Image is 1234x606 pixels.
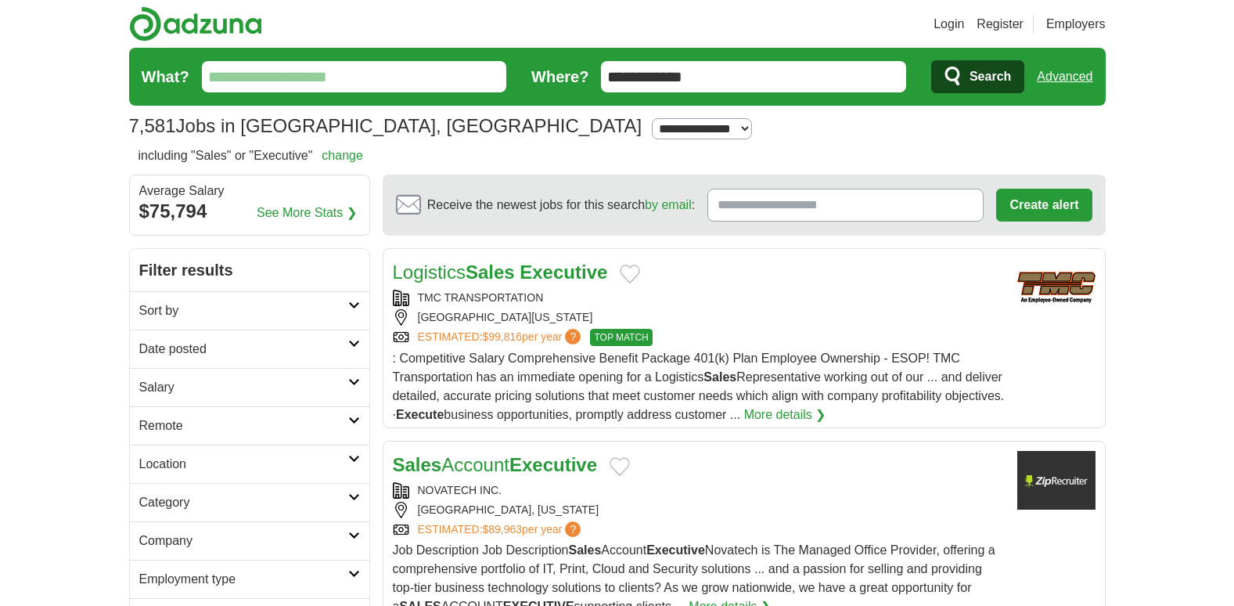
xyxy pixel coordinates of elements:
a: change [322,149,363,162]
h2: Category [139,493,348,512]
h2: Location [139,455,348,474]
strong: Sales [466,262,515,283]
span: ? [565,329,581,344]
h2: Date posted [139,340,348,359]
a: NOVATECH INC. [418,484,502,496]
strong: Executive [509,454,597,475]
strong: Sales [703,370,736,384]
a: Login [934,15,964,34]
img: TMC Transportation logo [1017,258,1095,317]
span: $89,963 [482,523,522,536]
span: 7,581 [129,112,176,140]
h2: Sort by [139,301,348,320]
img: NovaTech Consulting logo [1017,451,1095,510]
span: Search [970,61,1011,92]
label: Where? [531,65,588,88]
span: ? [565,521,581,537]
a: More details ❯ [744,406,826,424]
a: by email [645,198,692,211]
a: Employment type [130,560,369,598]
a: ESTIMATED:$99,816per year? [418,329,585,346]
label: What? [142,65,189,88]
h2: Remote [139,417,348,435]
div: $75,794 [139,197,360,225]
h2: Filter results [130,249,369,291]
a: LogisticsSales Executive [393,262,608,283]
a: TMC TRANSPORTATION [418,291,544,304]
a: Company [130,521,369,560]
span: : Competitive Salary Comprehensive Benefit Package 401(k) Plan Employee Ownership - ESOP! TMC Tra... [393,352,1005,421]
strong: Executive [520,262,607,283]
div: [GEOGRAPHIC_DATA], [US_STATE] [393,502,1005,518]
a: Advanced [1037,61,1092,92]
a: Date posted [130,330,369,368]
a: Remote [130,406,369,445]
a: Category [130,483,369,521]
h2: Company [139,532,348,550]
h2: including "Sales" or "Executive" [139,146,363,165]
span: TOP MATCH [590,329,652,346]
h2: Salary [139,378,348,397]
strong: Sales [569,543,602,557]
strong: Execute [396,408,444,421]
a: Location [130,445,369,483]
button: Add to favorite jobs [620,265,640,283]
a: Employers [1046,15,1106,34]
img: Adzuna logo [129,6,262,41]
h2: Employment type [139,570,348,589]
a: Register [977,15,1024,34]
span: Receive the newest jobs for this search : [427,196,695,215]
a: See More Stats ❯ [257,204,357,222]
button: Search [931,60,1024,93]
a: SalesAccountExecutive [393,454,598,475]
div: [GEOGRAPHIC_DATA][US_STATE] [393,309,1005,326]
h1: Jobs in [GEOGRAPHIC_DATA], [GEOGRAPHIC_DATA] [129,115,642,136]
span: $99,816 [482,330,522,343]
strong: Executive [646,543,705,557]
strong: Sales [393,454,442,475]
a: ESTIMATED:$89,963per year? [418,521,585,538]
a: Sort by [130,291,369,330]
a: Salary [130,368,369,406]
button: Add to favorite jobs [610,457,630,476]
button: Create alert [996,189,1092,222]
div: Average Salary [139,185,360,197]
